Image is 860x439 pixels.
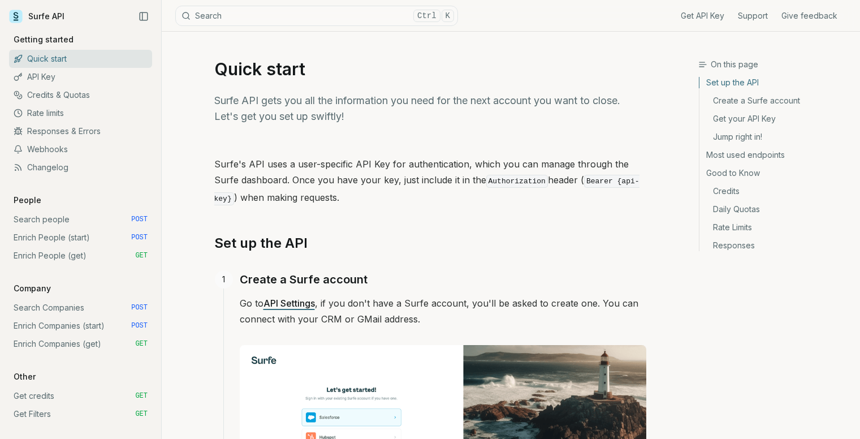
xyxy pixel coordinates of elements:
[131,233,148,242] span: POST
[9,34,78,45] p: Getting started
[131,303,148,312] span: POST
[698,59,851,70] h3: On this page
[9,195,46,206] p: People
[9,387,152,405] a: Get credits GET
[486,175,548,188] code: Authorization
[9,122,152,140] a: Responses & Errors
[9,104,152,122] a: Rate limits
[9,140,152,158] a: Webhooks
[9,371,40,382] p: Other
[699,200,851,218] a: Daily Quotas
[135,391,148,401] span: GET
[699,92,851,110] a: Create a Surfe account
[699,128,851,146] a: Jump right in!
[9,405,152,423] a: Get Filters GET
[699,110,851,128] a: Get your API Key
[738,10,768,21] a: Support
[214,93,646,124] p: Surfe API gets you all the information you need for the next account you want to close. Let's get...
[240,270,368,289] a: Create a Surfe account
[699,77,851,92] a: Set up the API
[9,68,152,86] a: API Key
[240,295,646,327] p: Go to , if you don't have a Surfe account, you'll be asked to create one. You can connect with yo...
[9,158,152,177] a: Changelog
[175,6,458,26] button: SearchCtrlK
[699,182,851,200] a: Credits
[9,86,152,104] a: Credits & Quotas
[131,215,148,224] span: POST
[699,146,851,164] a: Most used endpoints
[135,8,152,25] button: Collapse Sidebar
[413,10,440,22] kbd: Ctrl
[263,298,315,309] a: API Settings
[9,8,64,25] a: Surfe API
[214,156,646,207] p: Surfe's API uses a user-specific API Key for authentication, which you can manage through the Sur...
[9,229,152,247] a: Enrich People (start) POST
[9,210,152,229] a: Search people POST
[9,247,152,265] a: Enrich People (get) GET
[9,50,152,68] a: Quick start
[9,299,152,317] a: Search Companies POST
[135,410,148,419] span: GET
[9,317,152,335] a: Enrich Companies (start) POST
[681,10,724,21] a: Get API Key
[9,283,55,294] p: Company
[214,59,646,79] h1: Quick start
[135,251,148,260] span: GET
[135,339,148,348] span: GET
[442,10,454,22] kbd: K
[699,218,851,236] a: Rate Limits
[699,164,851,182] a: Good to Know
[781,10,837,21] a: Give feedback
[131,321,148,330] span: POST
[9,335,152,353] a: Enrich Companies (get) GET
[214,234,308,252] a: Set up the API
[699,236,851,251] a: Responses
